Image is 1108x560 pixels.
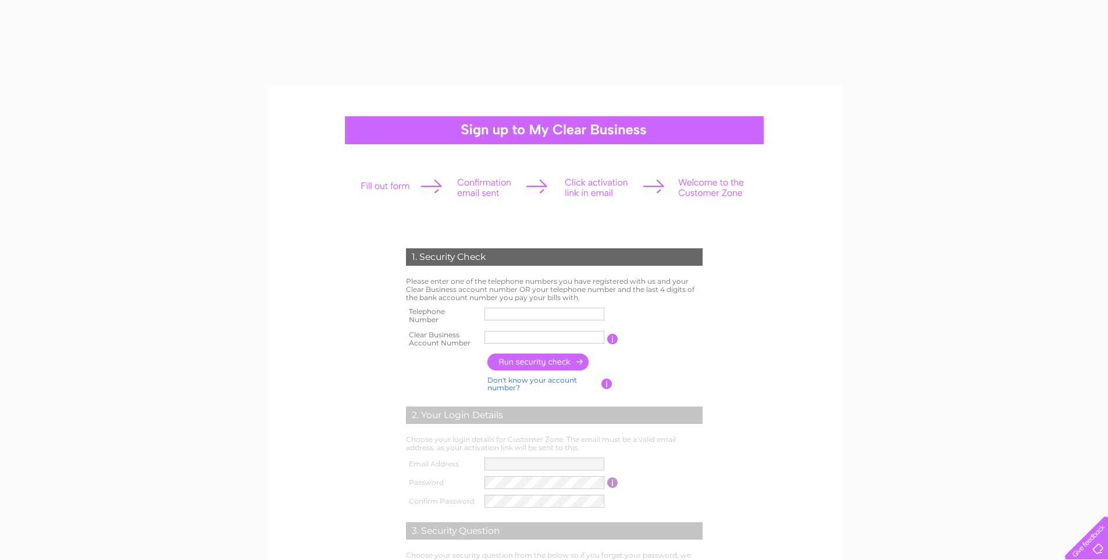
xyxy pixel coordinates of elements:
[403,327,482,351] th: Clear Business Account Number
[406,406,703,424] div: 2. Your Login Details
[403,433,706,455] td: Choose your login details for Customer Zone. The email must be a valid email address, as your act...
[601,379,612,389] input: Information
[403,304,482,327] th: Telephone Number
[403,455,482,473] th: Email Address
[406,522,703,540] div: 3. Security Question
[403,274,706,304] td: Please enter one of the telephone numbers you have registered with us and your Clear Business acc...
[607,477,618,488] input: Information
[403,492,482,511] th: Confirm Password
[607,334,618,344] input: Information
[406,248,703,266] div: 1. Security Check
[403,473,482,492] th: Password
[487,376,577,393] a: Don't know your account number?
